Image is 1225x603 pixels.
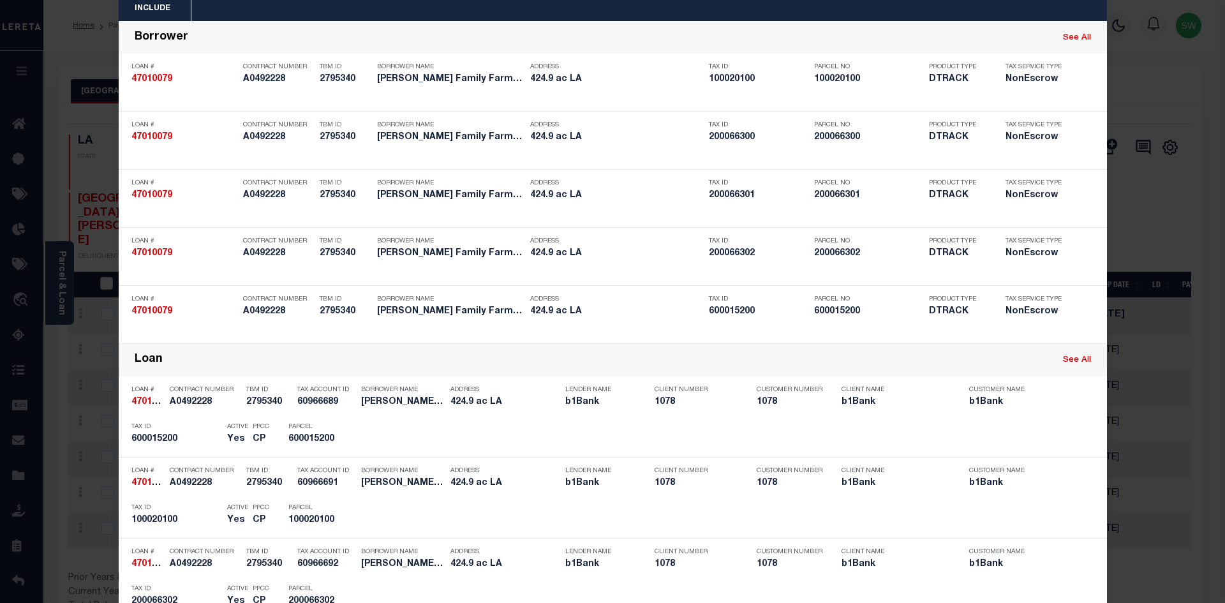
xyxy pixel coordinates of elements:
[709,248,808,259] h5: 200066302
[709,74,808,85] h5: 100020100
[929,237,986,245] p: Product Type
[170,386,240,394] p: Contract Number
[131,397,163,408] h5: 47010079
[757,559,820,570] h5: 1078
[814,74,923,85] h5: 100020100
[530,190,702,201] h5: 424.9 ac LA
[842,397,950,408] h5: b1Bank
[929,248,986,259] h5: DTRACK
[530,248,702,259] h5: 424.9 ac LA
[842,478,950,489] h5: b1Bank
[253,515,269,526] h5: CP
[530,74,702,85] h5: 424.9 ac LA
[131,423,221,431] p: Tax ID
[842,559,950,570] h5: b1Bank
[757,478,820,489] h5: 1078
[757,397,820,408] h5: 1078
[450,397,559,408] h5: 424.9 ac LA
[655,559,738,570] h5: 1078
[297,386,355,394] p: Tax Account ID
[297,559,355,570] h5: 60966692
[246,548,291,556] p: TBM ID
[1006,63,1069,71] p: Tax Service Type
[565,559,635,570] h5: b1Bank
[655,386,738,394] p: Client Number
[814,63,923,71] p: Parcel No
[243,248,313,259] h5: A0492228
[131,121,237,129] p: Loan #
[969,478,1078,489] h5: b1Bank
[929,121,986,129] p: Product Type
[450,467,559,475] p: Address
[131,478,163,489] h5: 47010079
[565,467,635,475] p: Lender Name
[246,397,291,408] h5: 2795340
[655,478,738,489] h5: 1078
[377,121,524,129] p: Borrower Name
[288,504,346,512] p: Parcel
[361,548,444,556] p: Borrower Name
[757,467,822,475] p: Customer Number
[814,237,923,245] p: Parcel No
[565,548,635,556] p: Lender Name
[709,295,808,303] p: Tax ID
[227,515,246,526] h5: Yes
[131,74,237,85] h5: 47010079
[243,306,313,317] h5: A0492228
[288,423,346,431] p: Parcel
[170,397,240,408] h5: A0492228
[565,397,635,408] h5: b1Bank
[131,191,172,200] strong: 47010079
[243,132,313,143] h5: A0492228
[565,386,635,394] p: Lender Name
[377,306,524,317] h5: Lee Johnson Family Farms, Inc.
[655,548,738,556] p: Client Number
[969,397,1078,408] h5: b1Bank
[450,478,559,489] h5: 424.9 ac LA
[1063,356,1091,364] a: See All
[131,248,237,259] h5: 47010079
[320,248,371,259] h5: 2795340
[288,585,346,593] p: Parcel
[361,467,444,475] p: Borrower Name
[131,560,172,569] strong: 47010079
[320,63,371,71] p: TBM ID
[377,190,524,201] h5: Lee Johnson Family Farms, Inc.
[929,190,986,201] h5: DTRACK
[170,478,240,489] h5: A0492228
[135,353,163,368] div: Loan
[814,295,923,303] p: Parcel No
[530,295,702,303] p: Address
[243,63,313,71] p: Contract Number
[1006,295,1069,303] p: Tax Service Type
[131,133,172,142] strong: 47010079
[450,548,559,556] p: Address
[131,504,221,512] p: Tax ID
[243,237,313,245] p: Contract Number
[814,121,923,129] p: Parcel No
[320,132,371,143] h5: 2795340
[842,467,950,475] p: Client Name
[243,179,313,187] p: Contract Number
[709,306,808,317] h5: 600015200
[170,467,240,475] p: Contract Number
[131,559,163,570] h5: 47010079
[131,63,237,71] p: Loan #
[530,121,702,129] p: Address
[1063,34,1091,42] a: See All
[814,179,923,187] p: Parcel No
[246,478,291,489] h5: 2795340
[709,132,808,143] h5: 200066300
[320,179,371,187] p: TBM ID
[530,306,702,317] h5: 424.9 ac LA
[320,74,371,85] h5: 2795340
[227,504,248,512] p: Active
[320,295,371,303] p: TBM ID
[253,423,269,431] p: PPCC
[814,248,923,259] h5: 200066302
[1006,237,1069,245] p: Tax Service Type
[709,63,808,71] p: Tax ID
[842,386,950,394] p: Client Name
[131,398,172,406] strong: 47010079
[297,548,355,556] p: Tax Account ID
